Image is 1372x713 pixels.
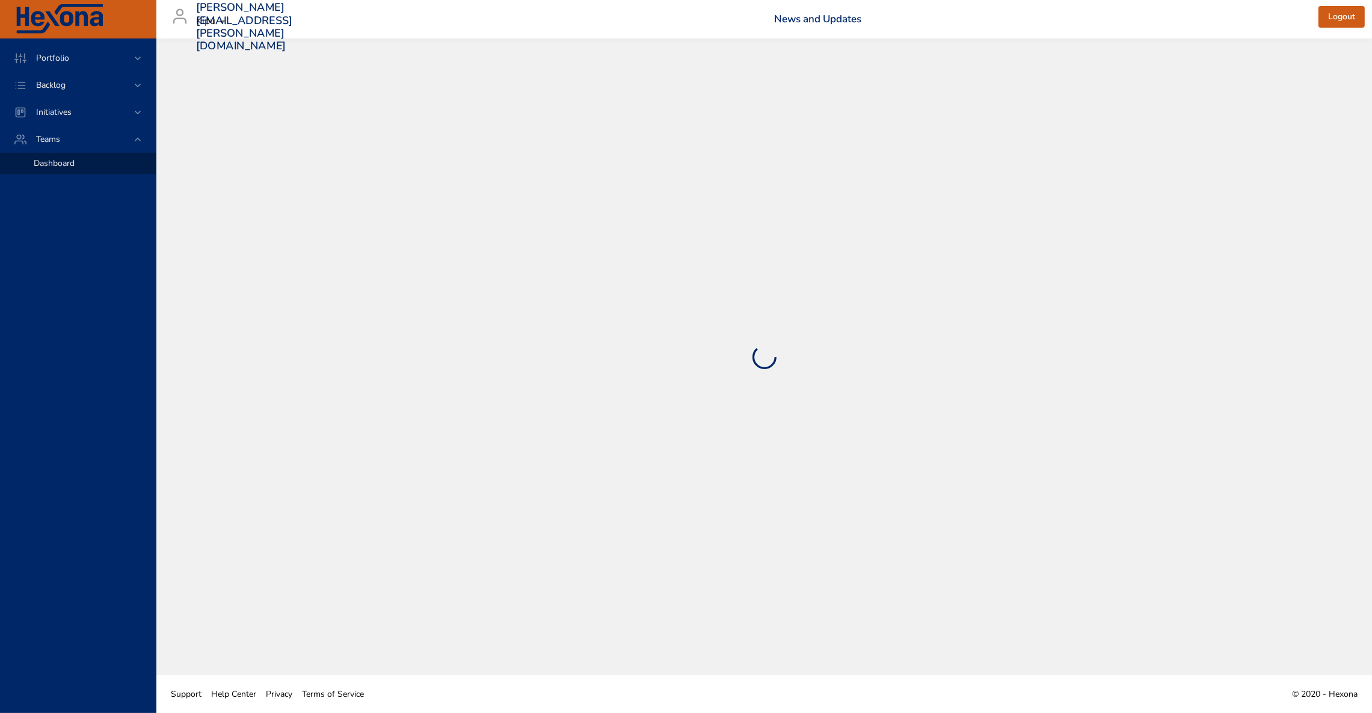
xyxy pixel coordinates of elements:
span: Support [171,688,201,700]
a: Privacy [261,681,297,708]
span: Terms of Service [302,688,364,700]
span: Portfolio [26,52,79,64]
div: Kipu [196,12,230,31]
span: Privacy [266,688,292,700]
a: Support [166,681,206,708]
a: Terms of Service [297,681,369,708]
span: © 2020 - Hexona [1292,688,1358,700]
span: Logout [1328,10,1355,25]
a: Help Center [206,681,261,708]
img: Hexona [14,4,105,34]
a: News and Updates [774,12,861,26]
span: Help Center [211,688,256,700]
button: Logout [1318,6,1365,28]
span: Dashboard [34,158,75,169]
h3: [PERSON_NAME][EMAIL_ADDRESS][PERSON_NAME][DOMAIN_NAME] [196,1,293,53]
span: Teams [26,133,70,145]
span: Initiatives [26,106,81,118]
span: Backlog [26,79,75,91]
